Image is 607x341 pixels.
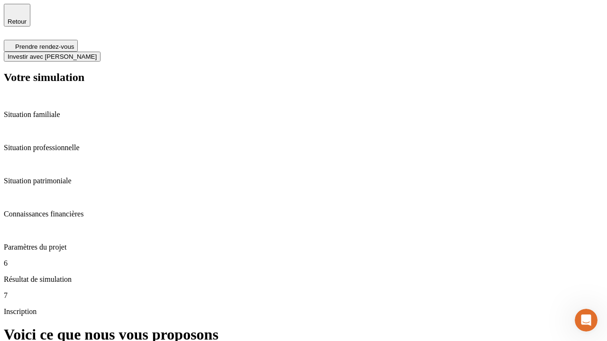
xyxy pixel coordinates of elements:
[4,259,603,268] p: 6
[4,40,78,52] button: Prendre rendez-vous
[4,177,603,185] p: Situation patrimoniale
[4,307,603,316] p: Inscription
[15,43,74,50] span: Prendre rendez-vous
[575,309,598,332] iframe: Intercom live chat
[4,210,603,218] p: Connaissances financières
[4,4,30,27] button: Retour
[4,110,603,119] p: Situation familiale
[4,71,603,84] h2: Votre simulation
[4,291,603,300] p: 7
[4,52,101,62] button: Investir avec [PERSON_NAME]
[8,53,97,60] span: Investir avec [PERSON_NAME]
[4,243,603,251] p: Paramètres du projet
[4,144,603,152] p: Situation professionnelle
[4,275,603,284] p: Résultat de simulation
[8,18,27,25] span: Retour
